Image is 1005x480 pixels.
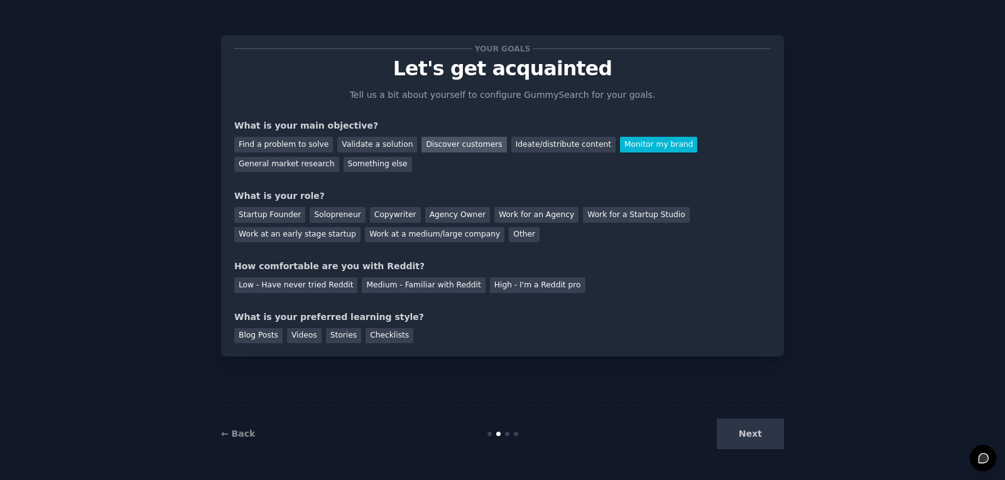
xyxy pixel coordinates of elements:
[234,328,283,344] div: Blog Posts
[344,157,412,173] div: Something else
[490,277,585,293] div: High - I'm a Reddit pro
[421,137,506,152] div: Discover customers
[234,58,771,80] p: Let's get acquainted
[234,119,771,132] div: What is your main objective?
[287,328,322,344] div: Videos
[425,207,490,223] div: Agency Owner
[583,207,689,223] div: Work for a Startup Studio
[344,88,661,102] p: Tell us a bit about yourself to configure GummySearch for your goals.
[620,137,697,152] div: Monitor my brand
[234,311,771,324] div: What is your preferred learning style?
[234,207,305,223] div: Startup Founder
[234,260,771,273] div: How comfortable are you with Reddit?
[511,137,616,152] div: Ideate/distribute content
[234,137,333,152] div: Find a problem to solve
[509,227,540,243] div: Other
[337,137,417,152] div: Validate a solution
[310,207,365,223] div: Solopreneur
[472,42,533,55] span: Your goals
[234,277,357,293] div: Low - Have never tried Reddit
[326,328,361,344] div: Stories
[221,429,255,439] a: ← Back
[234,227,361,243] div: Work at an early stage startup
[362,277,485,293] div: Medium - Familiar with Reddit
[234,189,771,203] div: What is your role?
[494,207,579,223] div: Work for an Agency
[365,227,504,243] div: Work at a medium/large company
[366,328,413,344] div: Checklists
[234,157,339,173] div: General market research
[370,207,421,223] div: Copywriter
